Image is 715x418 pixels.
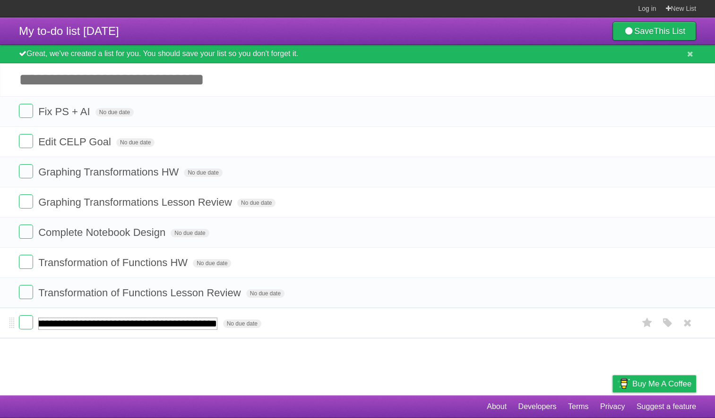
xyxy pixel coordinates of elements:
a: About [487,398,507,416]
a: Privacy [600,398,625,416]
label: Done [19,194,33,209]
span: No due date [95,108,134,117]
span: No due date [223,319,261,328]
span: No due date [193,259,231,268]
a: Buy me a coffee [612,375,696,393]
span: Fix PS + AI [38,106,92,117]
span: Complete Notebook Design [38,226,168,238]
span: No due date [237,199,276,207]
span: Graphing Transformations HW [38,166,181,178]
label: Done [19,134,33,148]
label: Done [19,285,33,299]
img: Buy me a coffee [617,376,630,392]
span: Transformation of Functions Lesson Review [38,287,243,299]
label: Done [19,255,33,269]
span: No due date [184,168,222,177]
a: SaveThis List [612,22,696,41]
span: Edit CELP Goal [38,136,113,148]
span: No due date [246,289,284,298]
a: Developers [518,398,556,416]
span: My to-do list [DATE] [19,25,119,37]
label: Done [19,225,33,239]
label: Star task [638,315,656,331]
label: Done [19,315,33,329]
span: Transformation of Functions HW [38,257,190,268]
label: Done [19,104,33,118]
span: Buy me a coffee [632,376,691,392]
span: No due date [116,138,155,147]
a: Terms [568,398,589,416]
label: Done [19,164,33,178]
a: Suggest a feature [637,398,696,416]
span: No due date [171,229,209,237]
b: This List [654,26,685,36]
span: Graphing Transformations Lesson Review [38,196,234,208]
